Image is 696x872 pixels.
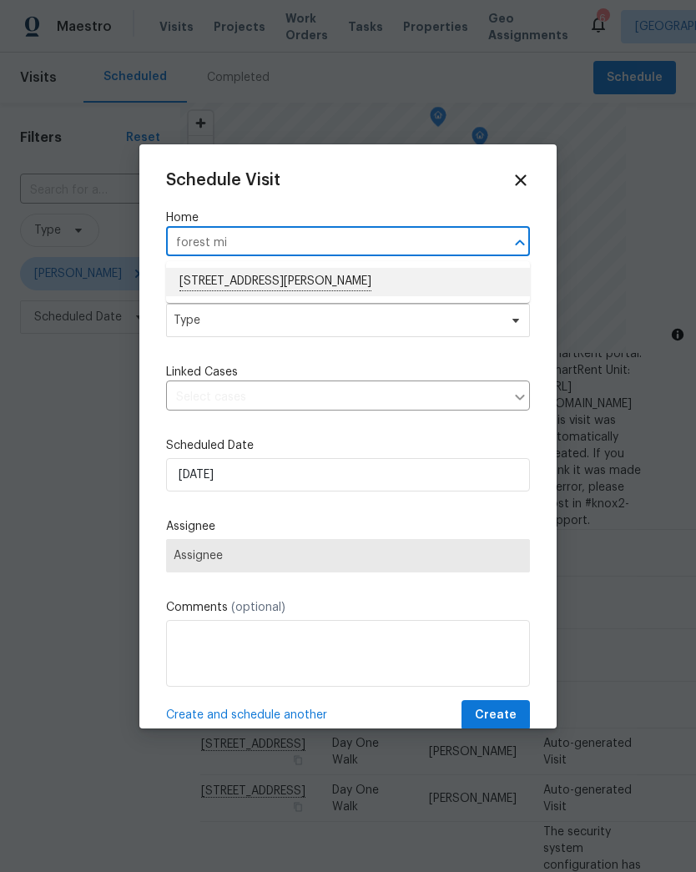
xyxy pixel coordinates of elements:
span: Create and schedule another [166,707,327,723]
span: Close [512,171,530,189]
label: Scheduled Date [166,437,530,454]
span: Schedule Visit [166,172,280,189]
label: Home [166,209,530,226]
input: M/D/YYYY [166,458,530,491]
button: Create [461,700,530,731]
span: Create [475,705,517,726]
label: Assignee [166,518,530,535]
button: Close [508,231,532,255]
input: Enter in an address [166,230,483,256]
span: (optional) [231,602,285,613]
span: Type [174,312,498,329]
span: Linked Cases [166,364,238,381]
input: Select cases [166,385,505,411]
label: Comments [166,599,530,616]
span: Assignee [174,549,522,562]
